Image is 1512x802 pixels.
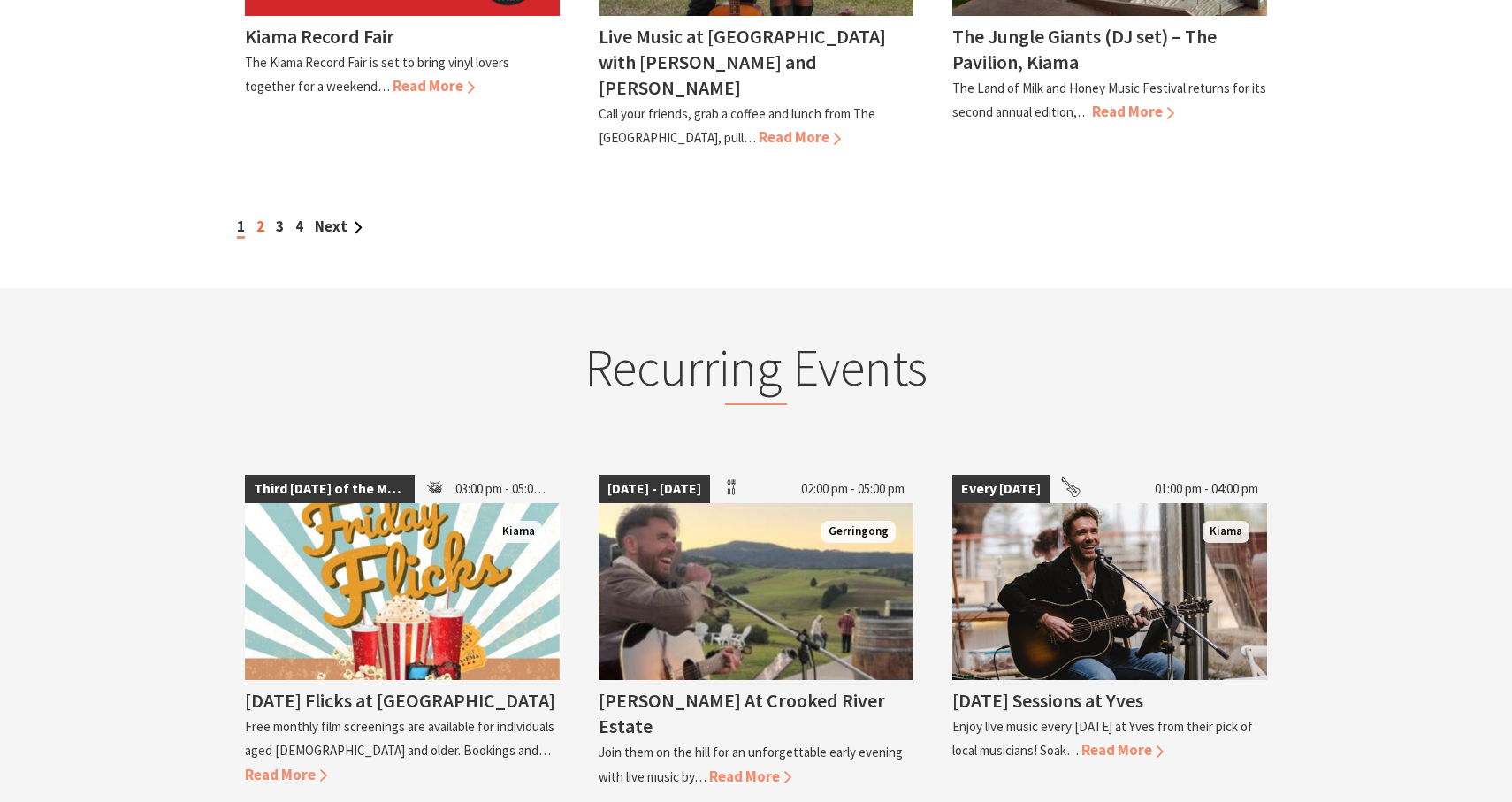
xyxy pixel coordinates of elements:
[599,24,886,100] h4: Live Music at [GEOGRAPHIC_DATA] with [PERSON_NAME] and [PERSON_NAME]
[245,24,394,49] h4: Kiama Record Fair
[952,688,1143,713] h4: [DATE] Sessions at Yves
[245,688,555,713] h4: [DATE] Flicks at [GEOGRAPHIC_DATA]
[821,521,896,543] span: Gerringong
[952,503,1267,680] img: James Burton
[256,217,264,236] a: 2
[1203,521,1249,543] span: Kiama
[599,105,875,146] p: Call your friends, grab a coffee and lunch from The [GEOGRAPHIC_DATA], pull…
[599,503,913,680] img: James Burton
[952,475,1050,503] span: Every [DATE]
[295,217,303,236] a: 4
[792,475,913,503] span: 02:00 pm - 05:00 pm
[952,24,1217,74] h4: The Jungle Giants (DJ set) – The Pavilion, Kiama
[495,521,542,543] span: Kiama
[952,475,1267,788] a: Every [DATE] 01:00 pm - 04:00 pm James Burton Kiama [DATE] Sessions at Yves Enjoy live music ever...
[599,475,913,788] a: [DATE] - [DATE] 02:00 pm - 05:00 pm James Burton Gerringong [PERSON_NAME] At Crooked River Estate...
[599,475,710,503] span: [DATE] - [DATE]
[245,475,415,503] span: Third [DATE] of the Month
[245,54,509,95] p: The Kiama Record Fair is set to bring vinyl lovers together for a weekend…
[759,127,841,147] span: Read More
[276,217,284,236] a: 3
[1092,102,1174,121] span: Read More
[245,475,560,788] a: Third [DATE] of the Month 03:00 pm - 05:00 pm Kiama [DATE] Flicks at [GEOGRAPHIC_DATA] Free month...
[599,688,885,738] h4: [PERSON_NAME] At Crooked River Estate
[1081,740,1164,760] span: Read More
[1146,475,1267,503] span: 01:00 pm - 04:00 pm
[393,76,475,95] span: Read More
[409,337,1103,406] h2: Recurring Events
[315,217,363,236] a: Next
[709,767,791,786] span: Read More
[245,718,554,759] p: Free monthly film screenings are available for individuals aged [DEMOGRAPHIC_DATA] and older. Boo...
[447,475,560,503] span: 03:00 pm - 05:00 pm
[237,217,245,239] span: 1
[245,765,327,784] span: Read More
[952,80,1266,120] p: The Land of Milk and Honey Music Festival returns for its second annual edition,…
[599,744,903,784] p: Join them on the hill for an unforgettable early evening with live music by…
[952,718,1253,759] p: Enjoy live music every [DATE] at Yves from their pick of local musicians! Soak…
